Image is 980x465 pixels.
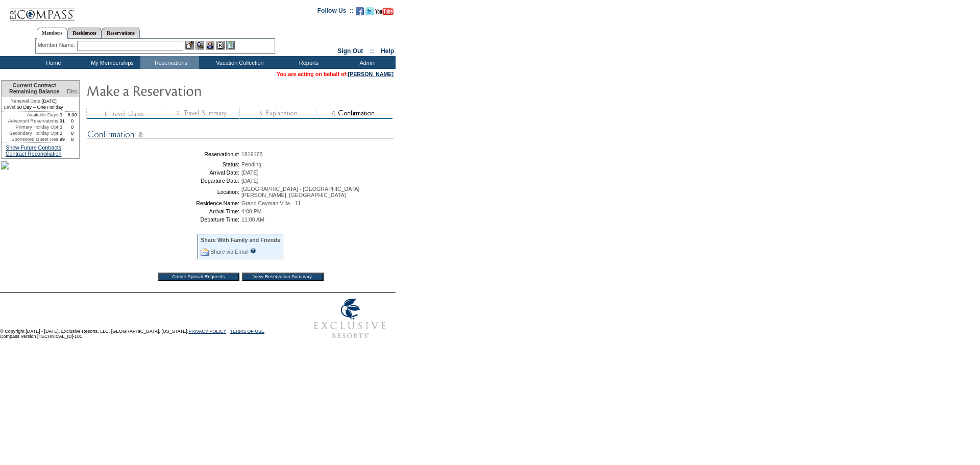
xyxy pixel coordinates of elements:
[2,136,60,142] td: Sponsored Guest Res:
[89,178,239,184] td: Departure Date:
[89,216,239,223] td: Departure Time:
[60,130,66,136] td: 0
[239,108,316,119] img: step3_state3.gif
[337,47,363,55] a: Sign Out
[89,161,239,167] td: Status:
[6,151,62,157] a: Contract Reconciliation
[241,151,263,157] span: 1819168
[188,329,226,334] a: PRIVACY POLICY
[60,124,66,130] td: 0
[304,293,396,344] img: Exclusive Resorts
[4,104,17,110] span: Level:
[356,7,364,15] img: Become our fan on Facebook
[89,208,239,214] td: Arrival Time:
[277,71,394,77] span: You are acting on behalf of:
[89,186,239,198] td: Location:
[370,47,374,55] span: ::
[185,41,194,50] img: b_edit.gif
[6,144,61,151] a: Show Future Contracts
[250,248,256,254] input: What is this?
[226,41,235,50] img: b_calculator.gif
[60,118,66,124] td: 91
[316,108,393,119] img: step4_state2.gif
[2,130,60,136] td: Secondary Holiday Opt:
[102,28,140,38] a: Reservations
[163,108,239,119] img: step2_state3.gif
[242,273,324,281] input: View Reservation Summary
[65,112,79,118] td: 8.00
[158,273,239,281] input: Create Special Requests
[67,88,79,94] span: Disc.
[216,41,225,50] img: Reservations
[356,10,364,16] a: Become our fan on Facebook
[278,56,337,69] td: Reports
[89,169,239,176] td: Arrival Date:
[337,56,396,69] td: Admin
[241,200,301,206] span: Grand Cayman Villa - 11
[241,216,264,223] span: 11:00 AM
[2,97,65,104] td: [DATE]
[65,118,79,124] td: 0
[241,186,359,198] span: [GEOGRAPHIC_DATA] - [GEOGRAPHIC_DATA][PERSON_NAME], [GEOGRAPHIC_DATA]
[365,10,374,16] a: Follow us on Twitter
[206,41,214,50] img: Impersonate
[2,118,60,124] td: Advanced Reservations:
[348,71,394,77] a: [PERSON_NAME]
[10,98,41,104] span: Renewal Date:
[23,56,82,69] td: Home
[86,108,163,119] img: step1_state3.gif
[241,208,262,214] span: 4:00 PM
[89,151,239,157] td: Reservation #:
[201,237,280,243] div: Share With Family and Friends
[230,329,265,334] a: TERMS OF USE
[317,6,354,18] td: Follow Us ::
[2,124,60,130] td: Primary Holiday Opt:
[375,8,394,15] img: Subscribe to our YouTube Channel
[82,56,140,69] td: My Memberships
[60,136,66,142] td: 99
[365,7,374,15] img: Follow us on Twitter
[38,41,77,50] div: Member Name:
[140,56,199,69] td: Reservations
[210,249,249,255] a: Share via Email
[1,161,9,169] img: Shot-40-004.jpg
[65,124,79,130] td: 0
[65,130,79,136] td: 0
[241,178,259,184] span: [DATE]
[2,112,60,118] td: Available Days:
[2,81,65,97] td: Current Contract Remaining Balance
[195,41,204,50] img: View
[381,47,394,55] a: Help
[37,28,68,39] a: Members
[2,104,65,112] td: 60 Day – One Holiday
[67,28,102,38] a: Residences
[86,80,290,101] img: Make Reservation
[375,10,394,16] a: Subscribe to our YouTube Channel
[241,169,259,176] span: [DATE]
[241,161,261,167] span: Pending
[60,112,66,118] td: 0
[65,136,79,142] td: 0
[89,200,239,206] td: Residence Name:
[199,56,278,69] td: Vacation Collection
